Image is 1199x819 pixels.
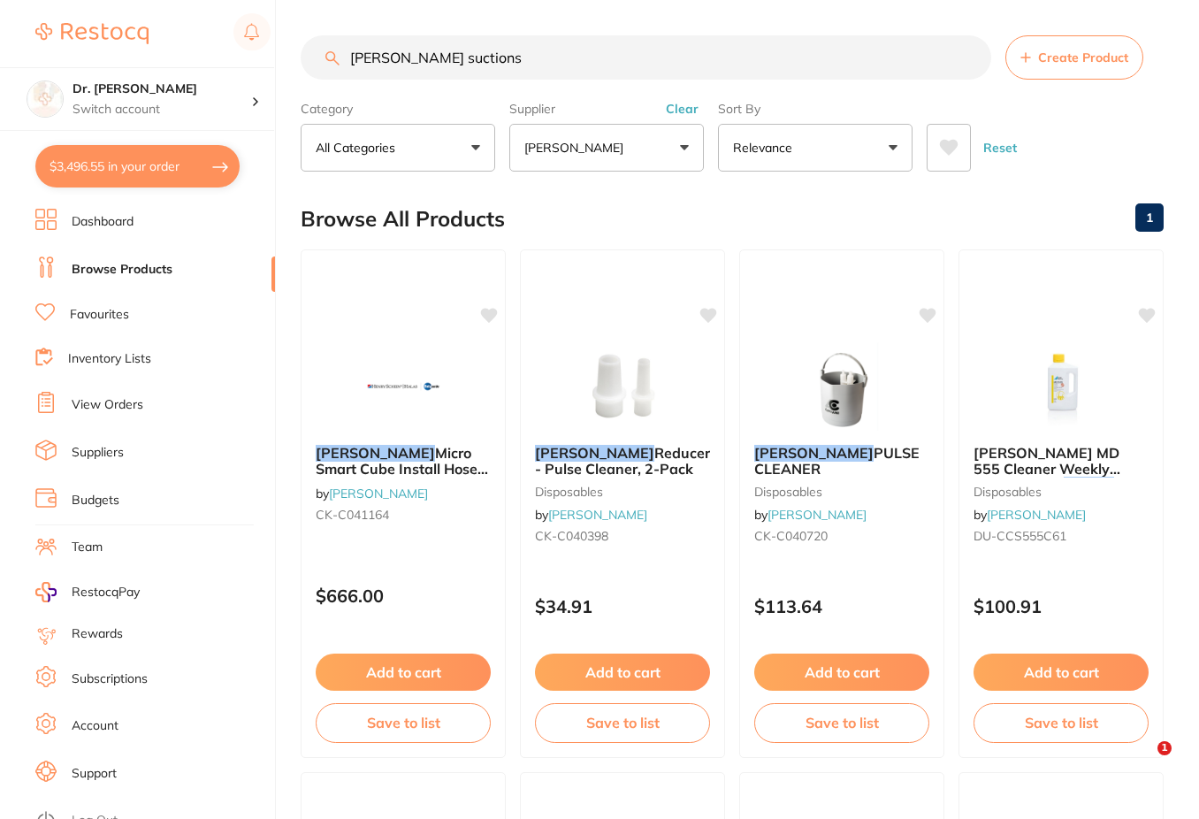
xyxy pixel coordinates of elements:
button: Relevance [718,124,913,172]
span: [PERSON_NAME] MD 555 Cleaner Weekly Detergent for [974,444,1120,494]
p: [PERSON_NAME] [524,139,630,157]
label: Category [301,101,495,117]
span: by [754,507,867,523]
a: Restocq Logo [35,13,149,54]
img: RestocqPay [35,582,57,602]
span: 1 [1157,741,1172,755]
b: Durr MD 555 Cleaner Weekly Detergent for Suction 2.5L [974,445,1149,478]
iframe: Intercom live chat [1121,741,1164,784]
a: Budgets [72,492,119,509]
a: Dashboard [72,213,134,231]
b: CATTANI PULSE CLEANER [754,445,929,478]
label: Supplier [509,101,704,117]
button: Save to list [974,703,1149,742]
button: Add to cart [316,654,491,691]
img: Dr. Kim Carr [27,81,63,117]
a: Inventory Lists [68,350,151,368]
img: Cattani Micro Smart Cube Install Hose Kit [346,342,461,431]
em: Suction [1064,477,1114,494]
a: Suppliers [72,444,124,462]
button: Add to cart [754,654,929,691]
span: RestocqPay [72,584,140,601]
img: Restocq Logo [35,23,149,44]
button: Save to list [316,703,491,742]
span: Create Product [1038,50,1128,65]
a: Favourites [70,306,129,324]
em: [PERSON_NAME] [754,444,874,462]
a: 1 [1135,200,1164,235]
button: Clear [661,101,704,117]
p: $100.91 [974,596,1149,616]
a: Support [72,765,117,783]
p: $666.00 [316,586,491,606]
a: RestocqPay [35,582,140,602]
button: Save to list [754,703,929,742]
span: Micro Smart Cube Install Hose Kit [316,444,488,494]
p: $34.91 [535,596,710,616]
span: 2.5L [1114,477,1143,494]
em: [PERSON_NAME] [535,444,654,462]
p: Relevance [733,139,799,157]
img: Cattani Reducers - Pulse Cleaner, 2-Pack [565,342,680,431]
a: [PERSON_NAME] [329,486,428,501]
img: Durr MD 555 Cleaner Weekly Detergent for Suction 2.5L [1004,342,1119,431]
button: Create Product [1005,35,1143,80]
a: [PERSON_NAME] [987,507,1086,523]
p: Switch account [73,101,251,119]
p: $113.64 [754,596,929,616]
h2: Browse All Products [301,207,505,232]
img: CATTANI PULSE CLEANER [784,342,899,431]
small: disposables [535,485,710,499]
button: Add to cart [535,654,710,691]
button: Reset [978,124,1022,172]
em: [PERSON_NAME] [316,444,435,462]
span: Reducers - Pulse Cleaner, 2-Pack [535,444,717,478]
label: Sort By [718,101,913,117]
input: Search Products [301,35,991,80]
small: disposables [754,485,929,499]
span: CK-C040720 [754,528,828,544]
span: CK-C040398 [535,528,608,544]
span: by [535,507,647,523]
span: CK-C041164 [316,507,389,523]
p: All Categories [316,139,402,157]
button: Save to list [535,703,710,742]
span: PULSE CLEANER [754,444,920,478]
a: Team [72,539,103,556]
a: Rewards [72,625,123,643]
button: $3,496.55 in your order [35,145,240,188]
a: [PERSON_NAME] [768,507,867,523]
a: View Orders [72,396,143,414]
button: Add to cart [974,654,1149,691]
b: Cattani Micro Smart Cube Install Hose Kit [316,445,491,478]
a: Subscriptions [72,670,148,688]
span: by [316,486,428,501]
span: DU-CCS555C61 [974,528,1066,544]
small: disposables [974,485,1149,499]
span: by [974,507,1086,523]
b: Cattani Reducers - Pulse Cleaner, 2-Pack [535,445,710,478]
button: [PERSON_NAME] [509,124,704,172]
a: [PERSON_NAME] [548,507,647,523]
h4: Dr. Kim Carr [73,80,251,98]
a: Browse Products [72,261,172,279]
a: Account [72,717,118,735]
button: All Categories [301,124,495,172]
